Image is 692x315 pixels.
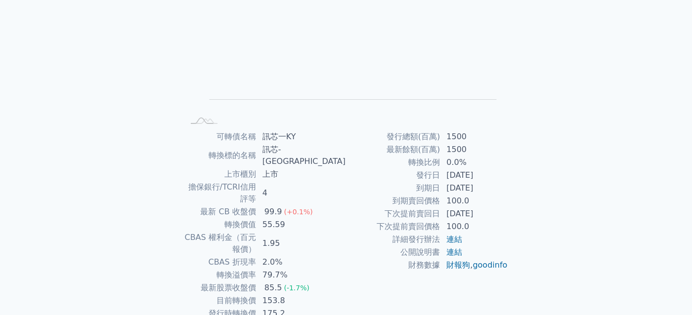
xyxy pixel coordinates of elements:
td: 153.8 [257,294,346,307]
td: 詳細發行辦法 [346,233,440,246]
td: CBAS 權利金（百元報價） [184,231,257,256]
td: 2.0% [257,256,346,269]
td: [DATE] [440,207,508,220]
td: 到期賣回價格 [346,195,440,207]
div: 99.9 [262,206,284,218]
td: 下次提前賣回價格 [346,220,440,233]
iframe: Chat Widget [643,268,692,315]
td: 財務數據 [346,259,440,272]
td: 下次提前賣回日 [346,207,440,220]
td: 訊芯一KY [257,130,346,143]
td: 最新股票收盤價 [184,281,257,294]
div: 聊天小工具 [643,268,692,315]
a: goodinfo [473,260,507,270]
td: 訊芯-[GEOGRAPHIC_DATA] [257,143,346,168]
td: , [440,259,508,272]
td: 發行總額(百萬) [346,130,440,143]
td: 100.0 [440,195,508,207]
td: 公開說明書 [346,246,440,259]
td: CBAS 折現率 [184,256,257,269]
td: 擔保銀行/TCRI信用評等 [184,181,257,205]
span: (-1.7%) [284,284,309,292]
td: 1.95 [257,231,346,256]
a: 連結 [446,247,462,257]
span: (+0.1%) [284,208,312,216]
td: 上市櫃別 [184,168,257,181]
td: 發行日 [346,169,440,182]
td: 上市 [257,168,346,181]
td: 4 [257,181,346,205]
td: 可轉債名稱 [184,130,257,143]
td: 79.7% [257,269,346,281]
td: 轉換比例 [346,156,440,169]
td: 100.0 [440,220,508,233]
a: 財報狗 [446,260,470,270]
td: [DATE] [440,182,508,195]
td: 目前轉換價 [184,294,257,307]
div: 85.5 [262,282,284,294]
td: 轉換標的名稱 [184,143,257,168]
td: [DATE] [440,169,508,182]
td: 最新 CB 收盤價 [184,205,257,218]
td: 0.0% [440,156,508,169]
td: 1500 [440,143,508,156]
td: 1500 [440,130,508,143]
td: 轉換價值 [184,218,257,231]
td: 55.59 [257,218,346,231]
td: 轉換溢價率 [184,269,257,281]
a: 連結 [446,235,462,244]
td: 最新餘額(百萬) [346,143,440,156]
td: 到期日 [346,182,440,195]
